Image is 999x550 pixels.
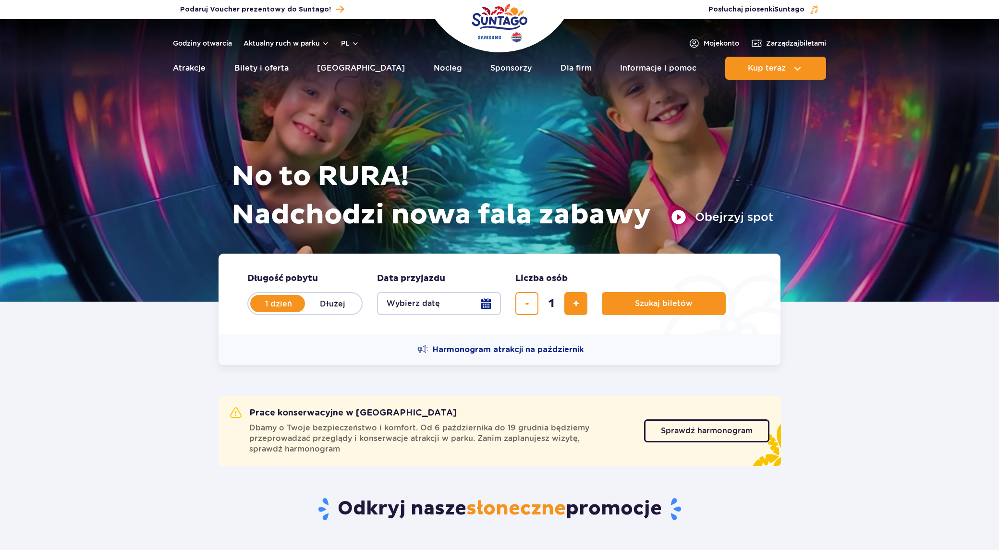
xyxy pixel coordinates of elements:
a: Informacje i pomoc [620,57,696,80]
form: Planowanie wizyty w Park of Poland [219,254,780,334]
h2: Odkryj nasze promocje [219,497,781,522]
button: Aktualny ruch w parku [244,39,329,47]
a: Atrakcje [173,57,206,80]
a: Sponsorzy [490,57,532,80]
button: Szukaj biletów [602,292,726,315]
input: liczba biletów [540,292,563,315]
button: Posłuchaj piosenkiSuntago [708,5,819,14]
a: Nocleg [434,57,462,80]
button: Wybierz datę [377,292,501,315]
a: Dla firm [560,57,592,80]
span: Suntago [774,6,804,13]
button: pl [341,38,359,48]
span: Liczba osób [515,273,568,284]
label: 1 dzień [251,293,306,314]
h1: No to RURA! Nadchodzi nowa fala zabawy [231,158,773,234]
span: Długość pobytu [247,273,318,284]
span: Moje konto [704,38,739,48]
label: Dłużej [305,293,360,314]
a: Podaruj Voucher prezentowy do Suntago! [180,3,344,16]
span: słoneczne [466,497,566,521]
span: Zarządzaj biletami [766,38,826,48]
a: Sprawdź harmonogram [644,419,769,442]
span: Kup teraz [748,64,786,73]
button: Kup teraz [725,57,826,80]
button: dodaj bilet [564,292,587,315]
button: Obejrzyj spot [671,209,773,225]
span: Sprawdź harmonogram [661,427,753,435]
span: Podaruj Voucher prezentowy do Suntago! [180,5,331,14]
span: Szukaj biletów [635,299,693,308]
a: Bilety i oferta [234,57,289,80]
span: Harmonogram atrakcji na październik [433,344,584,355]
a: Zarządzajbiletami [751,37,826,49]
span: Dbamy o Twoje bezpieczeństwo i komfort. Od 6 października do 19 grudnia będziemy przeprowadzać pr... [249,423,633,454]
span: Posłuchaj piosenki [708,5,804,14]
span: Data przyjazdu [377,273,445,284]
h2: Prace konserwacyjne w [GEOGRAPHIC_DATA] [230,407,457,419]
button: usuń bilet [515,292,538,315]
a: Mojekonto [688,37,739,49]
a: Harmonogram atrakcji na październik [417,344,584,355]
a: Godziny otwarcia [173,38,232,48]
a: [GEOGRAPHIC_DATA] [317,57,405,80]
